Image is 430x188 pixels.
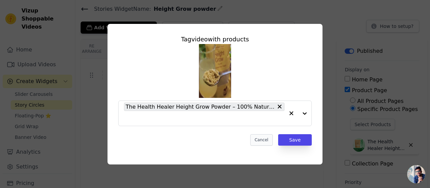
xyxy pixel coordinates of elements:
[118,35,312,44] div: Tag video with products
[126,103,275,111] span: The Health Healer Height Grow Powder – 100% Natural Height Growth Formula in [GEOGRAPHIC_DATA]
[278,134,312,146] button: Save
[250,134,273,146] button: Cancel
[407,165,425,183] a: Open chat
[199,44,231,98] img: vizup-images-2a54.png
